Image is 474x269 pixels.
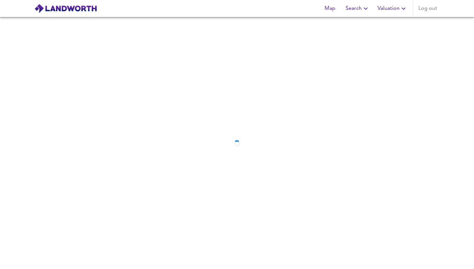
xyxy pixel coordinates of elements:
span: Log out [418,4,437,13]
img: logo [34,4,97,13]
button: Log out [416,2,440,15]
button: Valuation [375,2,410,15]
span: Search [346,4,370,13]
button: Map [319,2,340,15]
span: Map [322,4,338,13]
button: Search [343,2,372,15]
span: Valuation [378,4,408,13]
